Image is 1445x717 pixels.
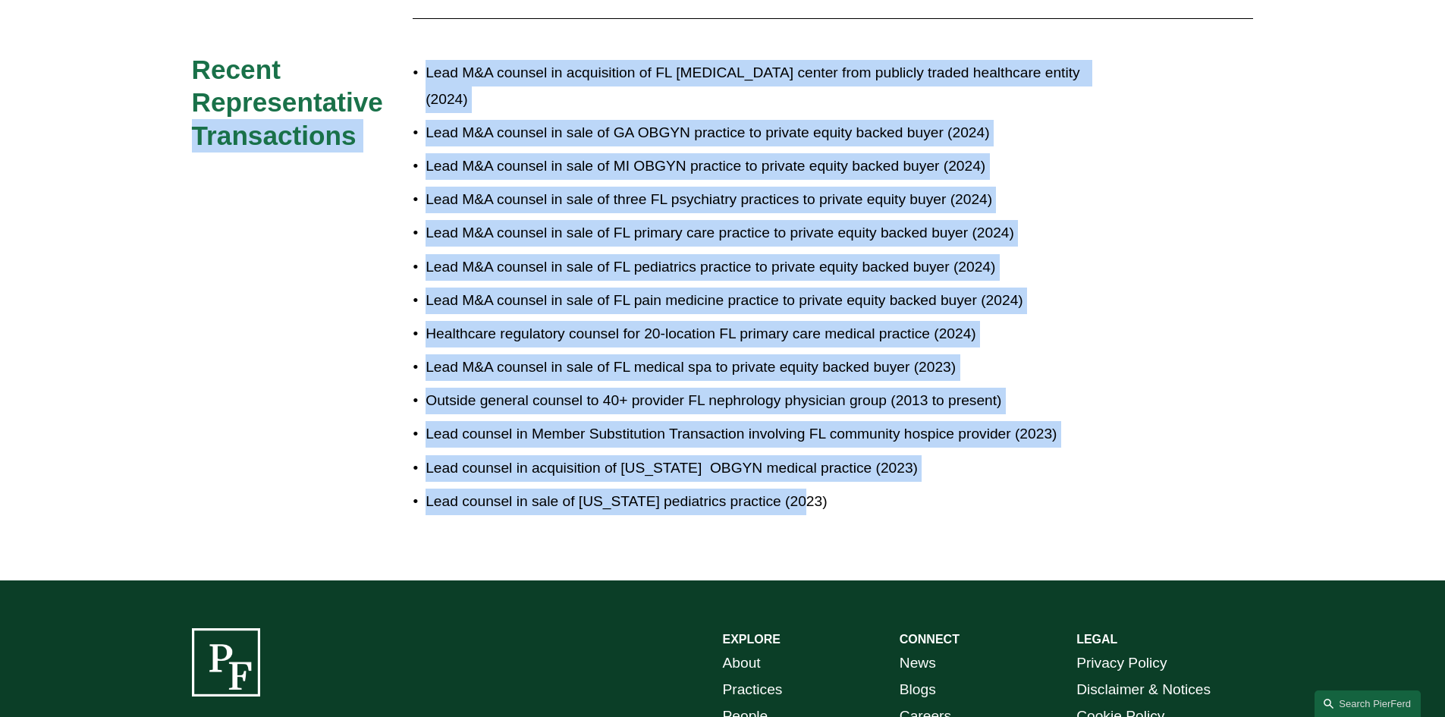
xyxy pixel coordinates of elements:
p: Lead M&A counsel in sale of FL pain medicine practice to private equity backed buyer (2024) [426,288,1120,314]
a: News [900,650,936,677]
a: Practices [723,677,783,703]
a: Blogs [900,677,936,703]
span: Recent Representative Transactions [192,55,391,150]
p: Lead counsel in acquisition of [US_STATE] OBGYN medical practice (2023) [426,455,1120,482]
a: Privacy Policy [1076,650,1167,677]
strong: LEGAL [1076,633,1117,646]
p: Lead M&A counsel in sale of FL medical spa to private equity backed buyer (2023) [426,354,1120,381]
strong: EXPLORE [723,633,781,646]
p: Lead M&A counsel in sale of FL primary care practice to private equity backed buyer (2024) [426,220,1120,247]
p: Lead M&A counsel in acquisition of FL [MEDICAL_DATA] center from publicly traded healthcare entit... [426,60,1120,112]
p: Lead M&A counsel in sale of FL pediatrics practice to private equity backed buyer (2024) [426,254,1120,281]
p: Lead counsel in Member Substitution Transaction involving FL community hospice provider (2023) [426,421,1120,448]
a: About [723,650,761,677]
p: Outside general counsel to 40+ provider FL nephrology physician group (2013 to present) [426,388,1120,414]
p: Lead counsel in sale of [US_STATE] pediatrics practice (2023) [426,489,1120,515]
a: Search this site [1315,690,1421,717]
p: Healthcare regulatory counsel for 20-location FL primary care medical practice (2024) [426,321,1120,347]
p: Lead M&A counsel in sale of three FL psychiatry practices to private equity buyer (2024) [426,187,1120,213]
a: Disclaimer & Notices [1076,677,1211,703]
p: Lead M&A counsel in sale of MI OBGYN practice to private equity backed buyer (2024) [426,153,1120,180]
strong: CONNECT [900,633,960,646]
p: Lead M&A counsel in sale of GA OBGYN practice to private equity backed buyer (2024) [426,120,1120,146]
